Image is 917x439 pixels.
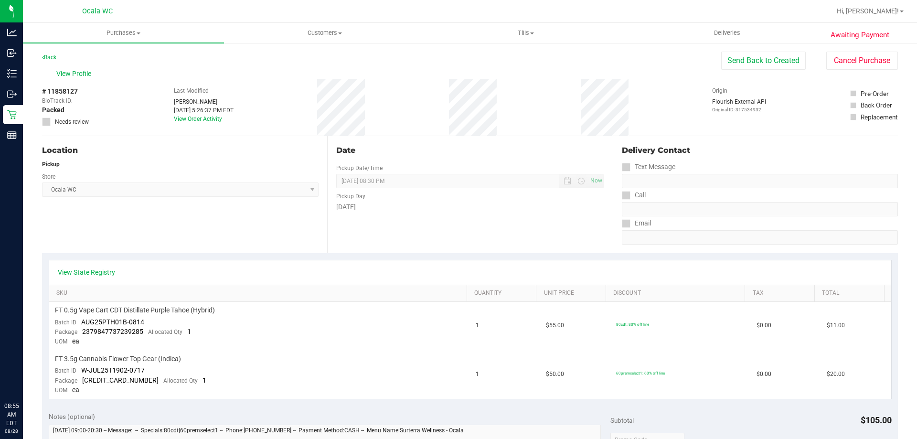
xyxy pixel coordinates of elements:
span: Batch ID [55,319,76,326]
label: Store [42,172,55,181]
span: 1 [476,370,479,379]
span: ea [72,337,79,345]
div: [PERSON_NAME] [174,97,234,106]
span: Purchases [23,29,224,37]
a: Discount [613,289,741,297]
label: Call [622,188,646,202]
span: Customers [224,29,425,37]
input: Format: (999) 999-9999 [622,174,898,188]
span: ea [72,386,79,394]
span: 1 [203,376,206,384]
input: Format: (999) 999-9999 [622,202,898,216]
a: View Order Activity [174,116,222,122]
div: Pre-Order [861,89,889,98]
button: Cancel Purchase [826,52,898,70]
label: Origin [712,86,727,95]
span: Tills [426,29,626,37]
p: 08:55 AM EDT [4,402,19,428]
a: Total [822,289,880,297]
span: FT 0.5g Vape Cart CDT Distillate Purple Tahoe (Hybrid) [55,306,215,315]
span: AUG25PTH01B-0814 [81,318,144,326]
span: [CREDIT_CARD_NUMBER] [82,376,159,384]
a: Tax [753,289,811,297]
span: $50.00 [546,370,564,379]
span: $20.00 [827,370,845,379]
span: $0.00 [757,370,771,379]
div: [DATE] 5:26:37 PM EDT [174,106,234,115]
button: Send Back to Created [721,52,806,70]
inline-svg: Inventory [7,69,17,78]
div: Flourish External API [712,97,766,113]
span: Awaiting Payment [831,30,889,41]
div: [DATE] [336,202,604,212]
p: 08/28 [4,428,19,435]
inline-svg: Inbound [7,48,17,58]
span: Allocated Qty [148,329,182,335]
a: View State Registry [58,268,115,277]
strong: Pickup [42,161,60,168]
span: 2379847737239285 [82,328,143,335]
span: Ocala WC [82,7,113,15]
span: FT 3.5g Cannabis Flower Top Gear (Indica) [55,354,181,364]
span: BioTrack ID: [42,96,73,105]
a: Unit Price [544,289,602,297]
span: Hi, [PERSON_NAME]! [837,7,899,15]
a: Tills [425,23,626,43]
span: Subtotal [610,417,634,424]
a: Quantity [474,289,533,297]
span: $11.00 [827,321,845,330]
span: $0.00 [757,321,771,330]
div: Delivery Contact [622,145,898,156]
div: Date [336,145,604,156]
a: Customers [224,23,425,43]
div: Location [42,145,319,156]
span: 60premselect1: 60% off line [616,371,665,375]
label: Text Message [622,160,675,174]
a: SKU [56,289,463,297]
span: - [75,96,76,105]
label: Pickup Date/Time [336,164,383,172]
span: 1 [476,321,479,330]
inline-svg: Reports [7,130,17,140]
a: Purchases [23,23,224,43]
span: Notes (optional) [49,413,95,420]
iframe: Resource center [10,363,38,391]
span: 1 [187,328,191,335]
inline-svg: Retail [7,110,17,119]
span: Needs review [55,118,89,126]
span: Batch ID [55,367,76,374]
p: Original ID: 317534932 [712,106,766,113]
inline-svg: Outbound [7,89,17,99]
span: W-JUL25T1902-0717 [81,366,145,374]
div: Replacement [861,112,897,122]
span: $105.00 [861,415,892,425]
div: Back Order [861,100,892,110]
span: Package [55,377,77,384]
label: Email [622,216,651,230]
span: UOM [55,387,67,394]
span: View Profile [56,69,95,79]
inline-svg: Analytics [7,28,17,37]
span: # 11858127 [42,86,78,96]
span: 80cdt: 80% off line [616,322,649,327]
span: Packed [42,105,64,115]
span: Deliveries [701,29,753,37]
span: $55.00 [546,321,564,330]
span: UOM [55,338,67,345]
span: Package [55,329,77,335]
label: Last Modified [174,86,209,95]
label: Pickup Day [336,192,365,201]
span: Allocated Qty [163,377,198,384]
a: Deliveries [627,23,828,43]
a: Back [42,54,56,61]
